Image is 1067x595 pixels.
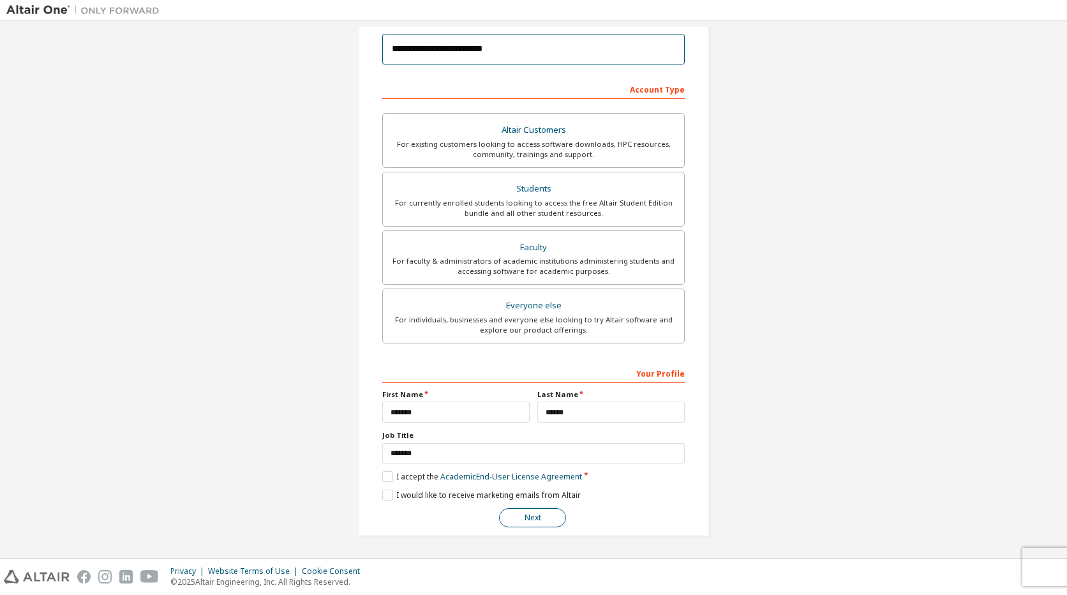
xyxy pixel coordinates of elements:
[537,389,685,400] label: Last Name
[382,389,530,400] label: First Name
[391,180,676,198] div: Students
[302,566,368,576] div: Cookie Consent
[6,4,166,17] img: Altair One
[119,570,133,584] img: linkedin.svg
[499,508,566,527] button: Next
[382,490,581,501] label: I would like to receive marketing emails from Altair
[382,430,685,441] label: Job Title
[170,566,208,576] div: Privacy
[208,566,302,576] div: Website Terms of Use
[391,297,676,315] div: Everyone else
[391,256,676,276] div: For faculty & administrators of academic institutions administering students and accessing softwa...
[391,315,676,335] div: For individuals, businesses and everyone else looking to try Altair software and explore our prod...
[77,570,91,584] img: facebook.svg
[140,570,159,584] img: youtube.svg
[391,139,676,160] div: For existing customers looking to access software downloads, HPC resources, community, trainings ...
[382,79,685,99] div: Account Type
[440,471,582,482] a: Academic End-User License Agreement
[391,198,676,218] div: For currently enrolled students looking to access the free Altair Student Edition bundle and all ...
[382,363,685,383] div: Your Profile
[98,570,112,584] img: instagram.svg
[382,471,582,482] label: I accept the
[170,576,368,587] p: © 2025 Altair Engineering, Inc. All Rights Reserved.
[391,239,676,257] div: Faculty
[4,570,70,584] img: altair_logo.svg
[391,121,676,139] div: Altair Customers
